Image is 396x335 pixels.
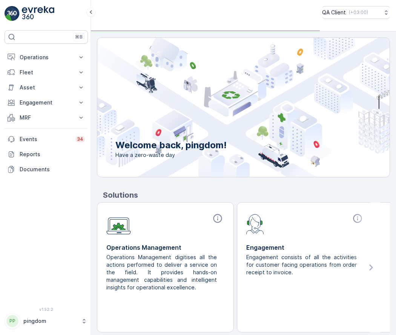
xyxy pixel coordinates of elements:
p: Documents [20,166,85,173]
button: Operations [5,50,88,65]
img: module-icon [246,213,264,234]
a: Events34 [5,132,88,147]
button: Engagement [5,95,88,110]
img: logo_light-DOdMpM7g.png [22,6,54,21]
p: Engagement [246,243,364,252]
p: ( +03:00 ) [349,9,368,15]
p: Reports [20,151,85,158]
p: Fleet [20,69,73,76]
p: Solutions [103,189,390,201]
span: Have a zero-waste day [115,151,227,159]
button: QA Client(+03:00) [322,6,390,19]
button: PPpingdom [5,313,88,329]
p: Operations Management [106,243,224,252]
p: Operations Management digitises all the actions performed to deliver a service on the field. It p... [106,254,218,291]
p: 34 [77,136,83,142]
img: logo [5,6,20,21]
p: Welcome back, pingdom! [115,139,227,151]
p: QA Client [322,9,346,16]
button: Asset [5,80,88,95]
p: Events [20,135,71,143]
p: MRF [20,114,73,121]
img: city illustration [63,38,390,177]
button: MRF [5,110,88,125]
a: Reports [5,147,88,162]
p: Engagement consists of all the activities for customer facing operations from order receipt to in... [246,254,358,276]
img: module-icon [106,213,131,235]
span: v 1.52.2 [5,307,88,312]
a: Documents [5,162,88,177]
button: Fleet [5,65,88,80]
p: Operations [20,54,73,61]
p: ⌘B [75,34,83,40]
p: pingdom [23,317,77,325]
div: PP [6,315,18,327]
p: Engagement [20,99,73,106]
p: Asset [20,84,73,91]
